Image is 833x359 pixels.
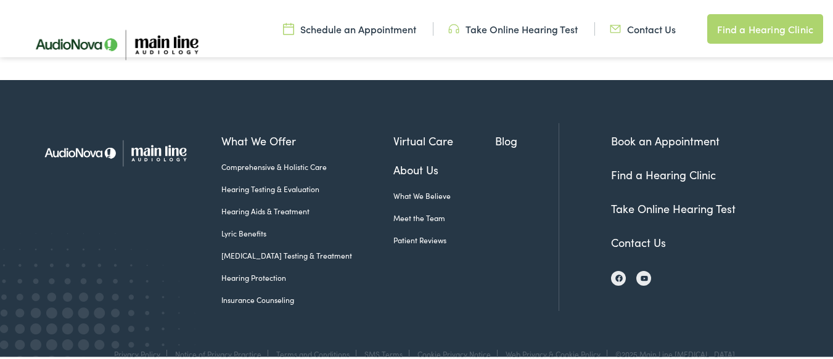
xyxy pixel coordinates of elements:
[615,273,623,280] img: Facebook icon, indicating the presence of the site or brand on the social media platform.
[707,12,823,42] a: Find a Hearing Clinic
[611,165,716,180] a: Find a Hearing Clinic
[221,131,394,147] a: What We Offer
[114,347,160,357] a: Privacy Policy
[393,233,495,244] a: Patient Reviews
[641,273,648,280] img: YouTube
[221,270,394,281] a: Hearing Protection
[448,20,578,34] a: Take Online Hearing Test
[283,20,416,34] a: Schedule an Appointment
[610,20,676,34] a: Contact Us
[175,347,261,357] a: Notice of Privacy Practice
[393,211,495,222] a: Meet the Team
[417,347,491,357] a: Cookie Privacy Notice
[221,159,394,171] a: Comprehensive & Holistic Care
[221,182,394,193] a: Hearing Testing & Evaluation
[221,248,394,259] a: [MEDICAL_DATA] Testing & Treatment
[221,292,394,304] a: Insurance Counseling
[610,20,621,34] img: utility icon
[611,131,720,147] a: Book an Appointment
[393,159,495,176] a: About Us
[276,347,350,357] a: Terms and Conditions
[393,131,495,147] a: Virtual Care
[221,204,394,215] a: Hearing Aids & Treatment
[364,347,403,357] a: SMS Terms
[611,199,736,214] a: Take Online Hearing Test
[34,121,203,181] img: Main Line Audiology
[283,20,294,34] img: utility icon
[609,348,735,357] div: ©2025 Main Line [MEDICAL_DATA]
[393,188,495,200] a: What We Believe
[495,131,559,147] a: Blog
[448,20,459,34] img: utility icon
[221,226,394,237] a: Lyric Benefits
[611,233,666,248] a: Contact Us
[506,347,601,357] a: Web Privacy & Cookie Policy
